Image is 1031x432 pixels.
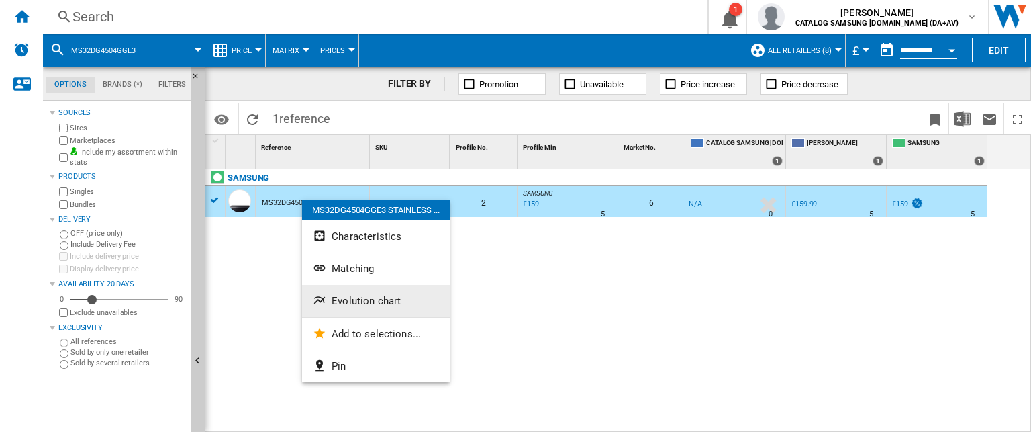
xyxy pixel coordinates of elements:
[302,350,450,382] button: Pin...
[302,200,450,220] div: MS32DG4504GGE3 STAINLESS ...
[302,253,450,285] button: Matching
[302,285,450,317] button: Evolution chart
[332,328,421,340] span: Add to selections...
[332,263,374,275] span: Matching
[332,295,401,307] span: Evolution chart
[302,220,450,253] button: Characteristics
[302,318,450,350] button: Add to selections...
[332,360,346,372] span: Pin
[332,230,401,243] span: Characteristics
